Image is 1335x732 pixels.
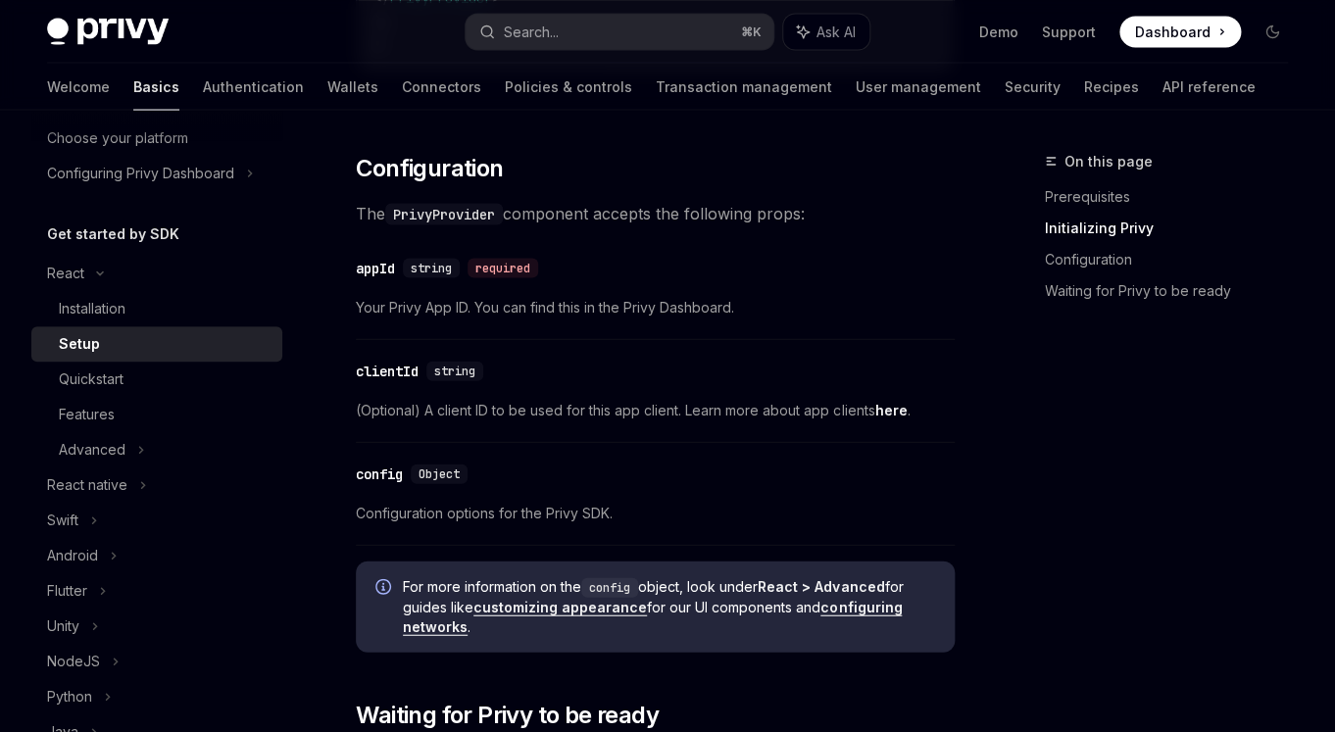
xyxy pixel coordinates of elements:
[581,577,638,597] code: config
[31,397,282,432] a: Features
[1119,16,1241,47] a: Dashboard
[47,222,179,246] h5: Get started by SDK
[31,362,282,397] a: Quickstart
[47,262,84,285] div: React
[356,295,955,318] span: Your Privy App ID. You can find this in the Privy Dashboard.
[434,363,475,378] span: string
[468,258,538,277] div: required
[47,544,98,567] div: Android
[59,332,100,356] div: Setup
[783,14,869,49] button: Ask AI
[1045,243,1304,274] a: Configuration
[473,598,647,615] a: customizing appearance
[47,473,127,497] div: React native
[356,699,659,730] span: Waiting for Privy to be ready
[979,22,1018,41] a: Demo
[133,63,179,110] a: Basics
[1084,63,1139,110] a: Recipes
[356,258,395,277] div: appId
[31,326,282,362] a: Setup
[47,685,92,708] div: Python
[47,509,78,532] div: Swift
[816,22,856,41] span: Ask AI
[874,401,907,418] a: here
[356,361,419,380] div: clientId
[1135,22,1211,41] span: Dashboard
[59,367,124,391] div: Quickstart
[411,260,452,275] span: string
[505,63,632,110] a: Policies & controls
[656,63,832,110] a: Transaction management
[47,18,169,45] img: dark logo
[1005,63,1061,110] a: Security
[402,63,481,110] a: Connectors
[385,203,503,224] code: PrivyProvider
[1045,212,1304,243] a: Initializing Privy
[31,291,282,326] a: Installation
[356,398,955,421] span: (Optional) A client ID to be used for this app client. Learn more about app clients .
[327,63,378,110] a: Wallets
[1042,22,1096,41] a: Support
[47,579,87,603] div: Flutter
[356,152,503,183] span: Configuration
[856,63,981,110] a: User management
[59,438,125,462] div: Advanced
[1045,180,1304,212] a: Prerequisites
[47,650,100,673] div: NodeJS
[375,578,395,598] svg: Info
[1257,16,1288,47] button: Toggle dark mode
[47,614,79,638] div: Unity
[59,403,115,426] div: Features
[403,576,935,636] span: For more information on the object, look under for guides like for our UI components and .
[419,465,460,481] span: Object
[741,24,762,39] span: ⌘ K
[1064,149,1153,172] span: On this page
[203,63,304,110] a: Authentication
[503,20,558,43] div: Search...
[356,464,403,483] div: config
[1162,63,1256,110] a: API reference
[356,199,955,226] span: The component accepts the following props:
[356,501,955,524] span: Configuration options for the Privy SDK.
[1045,274,1304,306] a: Waiting for Privy to be ready
[59,297,125,320] div: Installation
[47,162,234,185] div: Configuring Privy Dashboard
[47,63,110,110] a: Welcome
[758,577,884,594] strong: React > Advanced
[466,14,772,49] button: Search...⌘K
